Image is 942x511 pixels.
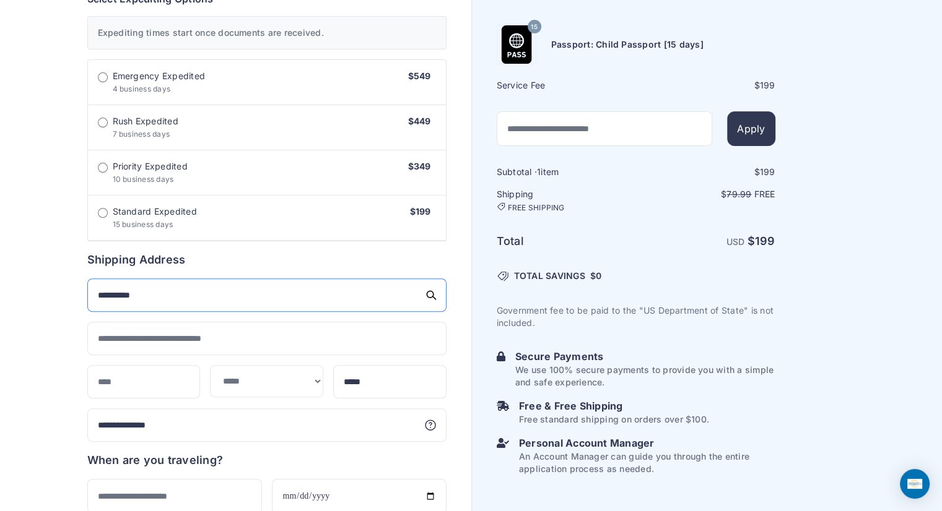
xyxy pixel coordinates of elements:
[900,469,930,499] div: Open Intercom Messenger
[408,116,431,126] span: $449
[754,189,775,199] span: Free
[410,206,431,217] span: $199
[637,188,775,200] p: $
[113,205,197,218] span: Standard Expedited
[596,270,601,281] span: 0
[497,188,635,213] h6: Shipping
[408,71,431,81] span: $549
[497,233,635,250] h6: Total
[519,413,709,426] p: Free standard shipping on orders over $100.
[637,79,775,92] div: $
[113,220,173,229] span: 15 business days
[508,203,565,213] span: FREE SHIPPING
[515,349,775,364] h6: Secure Payments
[408,161,431,171] span: $349
[519,398,709,413] h6: Free & Free Shipping
[760,166,775,177] span: 199
[113,160,188,173] span: Priority Expedited
[755,234,775,247] span: 199
[748,234,775,247] strong: $
[87,251,447,268] h6: Shipping Address
[113,174,174,184] span: 10 business days
[531,19,537,35] span: 15
[113,84,171,93] span: 4 business days
[726,236,745,247] span: USD
[113,70,206,82] span: Emergency Expedited
[551,38,704,51] h6: Passport: Child Passport [15 days]
[515,364,775,389] p: We use 100% secure payments to provide you with a simple and safe experience.
[519,436,775,450] h6: Personal Account Manager
[519,450,775,475] p: An Account Manager can guide you through the entire application process as needed.
[497,25,536,64] img: Product Name
[497,79,635,92] h6: Service Fee
[424,419,437,431] svg: More information
[113,115,178,127] span: Rush Expedited
[87,452,224,469] h6: When are you traveling?
[590,270,602,282] span: $
[537,166,541,177] span: 1
[760,80,775,90] span: 199
[637,166,775,178] div: $
[497,304,775,329] p: Government fee to be paid to the "US Department of State" is not included.
[113,129,170,139] span: 7 business days
[497,166,635,178] h6: Subtotal · item
[87,16,447,49] div: Expediting times start once documents are received.
[727,111,775,146] button: Apply
[514,270,585,282] span: TOTAL SAVINGS
[726,189,751,199] span: 79.99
